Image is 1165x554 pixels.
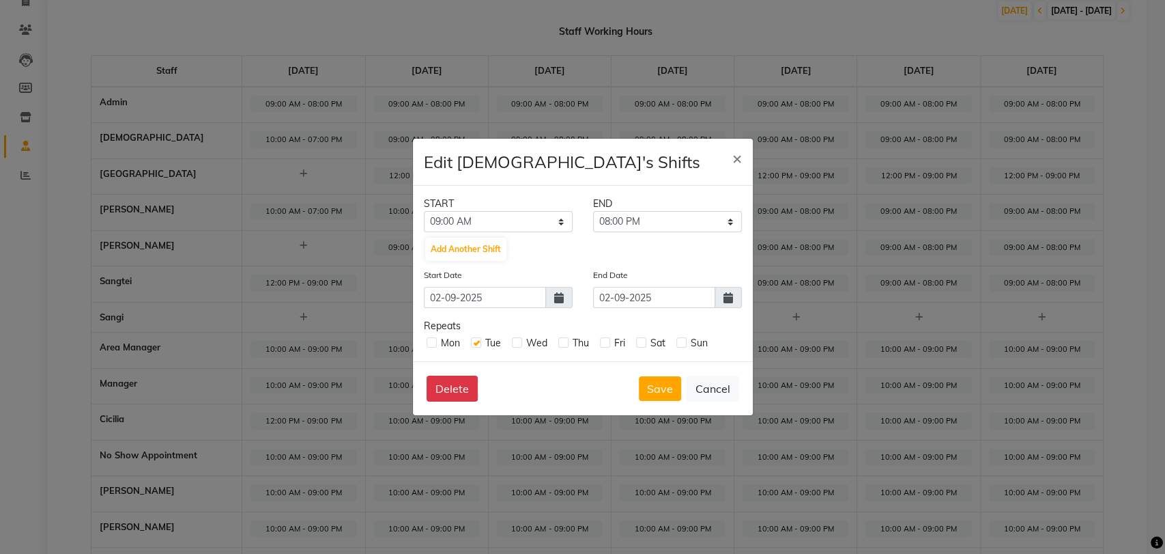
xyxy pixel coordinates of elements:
[687,376,739,402] button: Cancel
[414,197,583,211] div: START
[691,337,708,349] span: Sun
[583,197,752,211] div: END
[573,337,589,349] span: Thu
[441,337,460,349] span: Mon
[424,287,546,308] input: yyyy-mm-dd
[593,287,715,308] input: yyyy-mm-dd
[650,337,665,349] span: Sat
[424,269,462,281] label: Start Date
[639,376,681,401] button: Save
[593,269,628,281] label: End Date
[721,139,753,177] button: Close
[424,319,742,333] div: Repeats
[427,376,478,402] button: Delete
[485,337,501,349] span: Tue
[526,337,547,349] span: Wed
[732,148,742,168] span: ×
[614,337,625,349] span: Fri
[424,150,700,174] h4: Edit [DEMOGRAPHIC_DATA]'s Shifts
[425,238,506,261] button: Add Another Shift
